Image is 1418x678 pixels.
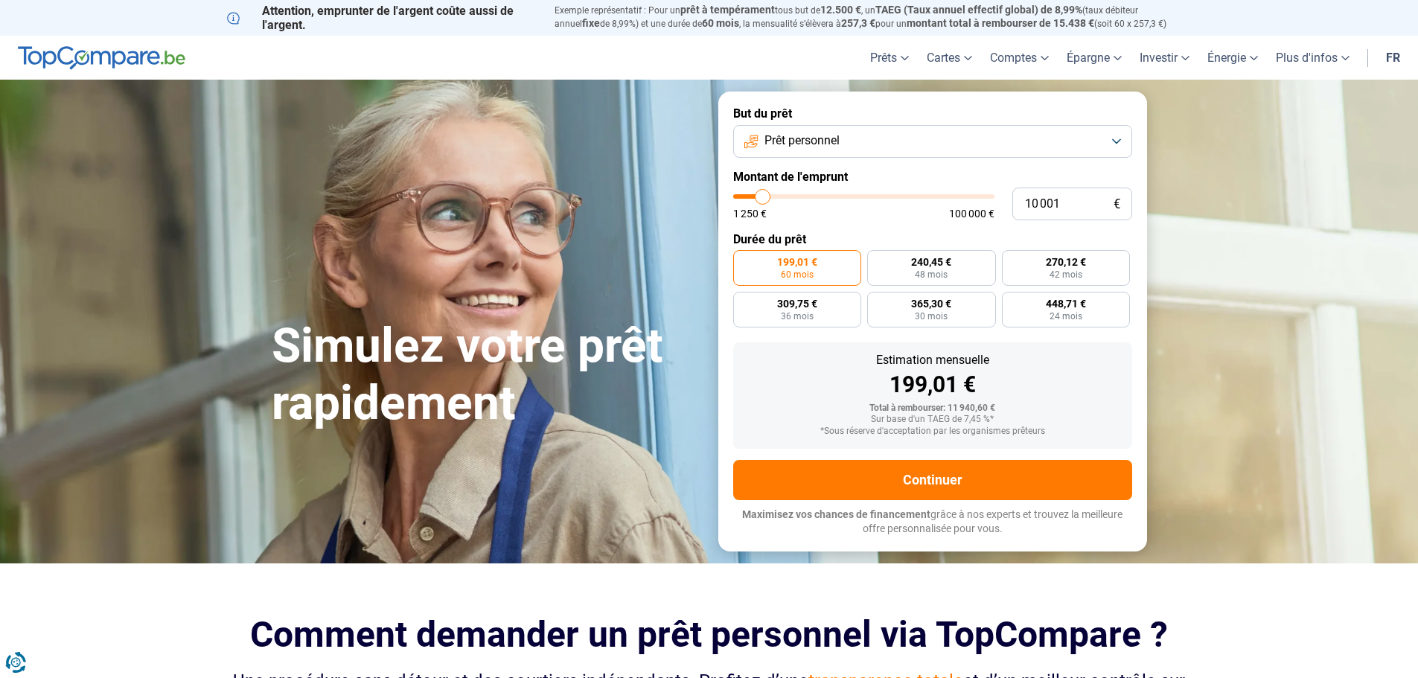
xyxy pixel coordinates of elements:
[745,415,1120,425] div: Sur base d'un TAEG de 7,45 %*
[272,318,700,432] h1: Simulez votre prêt rapidement
[555,4,1192,31] p: Exemple représentatif : Pour un tous but de , un (taux débiteur annuel de 8,99%) et une durée de ...
[1058,36,1131,80] a: Épargne
[777,298,817,309] span: 309,75 €
[1046,257,1086,267] span: 270,12 €
[911,298,951,309] span: 365,30 €
[915,270,948,279] span: 48 mois
[764,132,840,149] span: Prêt personnel
[918,36,981,80] a: Cartes
[911,257,951,267] span: 240,45 €
[227,614,1192,655] h2: Comment demander un prêt personnel via TopCompare ?
[907,17,1094,29] span: montant total à rembourser de 15.438 €
[745,426,1120,437] div: *Sous réserve d'acceptation par les organismes prêteurs
[227,4,537,32] p: Attention, emprunter de l'argent coûte aussi de l'argent.
[1267,36,1358,80] a: Plus d'infos
[733,232,1132,246] label: Durée du prêt
[702,17,739,29] span: 60 mois
[777,257,817,267] span: 199,01 €
[841,17,875,29] span: 257,3 €
[733,125,1132,158] button: Prêt personnel
[1114,198,1120,211] span: €
[745,374,1120,396] div: 199,01 €
[742,508,930,520] span: Maximisez vos chances de financement
[733,460,1132,500] button: Continuer
[733,208,767,219] span: 1 250 €
[875,4,1082,16] span: TAEG (Taux annuel effectif global) de 8,99%
[781,270,814,279] span: 60 mois
[733,170,1132,184] label: Montant de l'emprunt
[745,403,1120,414] div: Total à rembourser: 11 940,60 €
[949,208,994,219] span: 100 000 €
[733,508,1132,537] p: grâce à nos experts et trouvez la meilleure offre personnalisée pour vous.
[18,46,185,70] img: TopCompare
[1046,298,1086,309] span: 448,71 €
[1131,36,1198,80] a: Investir
[680,4,775,16] span: prêt à tempérament
[745,354,1120,366] div: Estimation mensuelle
[861,36,918,80] a: Prêts
[582,17,600,29] span: fixe
[1050,312,1082,321] span: 24 mois
[1377,36,1409,80] a: fr
[781,312,814,321] span: 36 mois
[1198,36,1267,80] a: Énergie
[1050,270,1082,279] span: 42 mois
[981,36,1058,80] a: Comptes
[733,106,1132,121] label: But du prêt
[915,312,948,321] span: 30 mois
[820,4,861,16] span: 12.500 €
